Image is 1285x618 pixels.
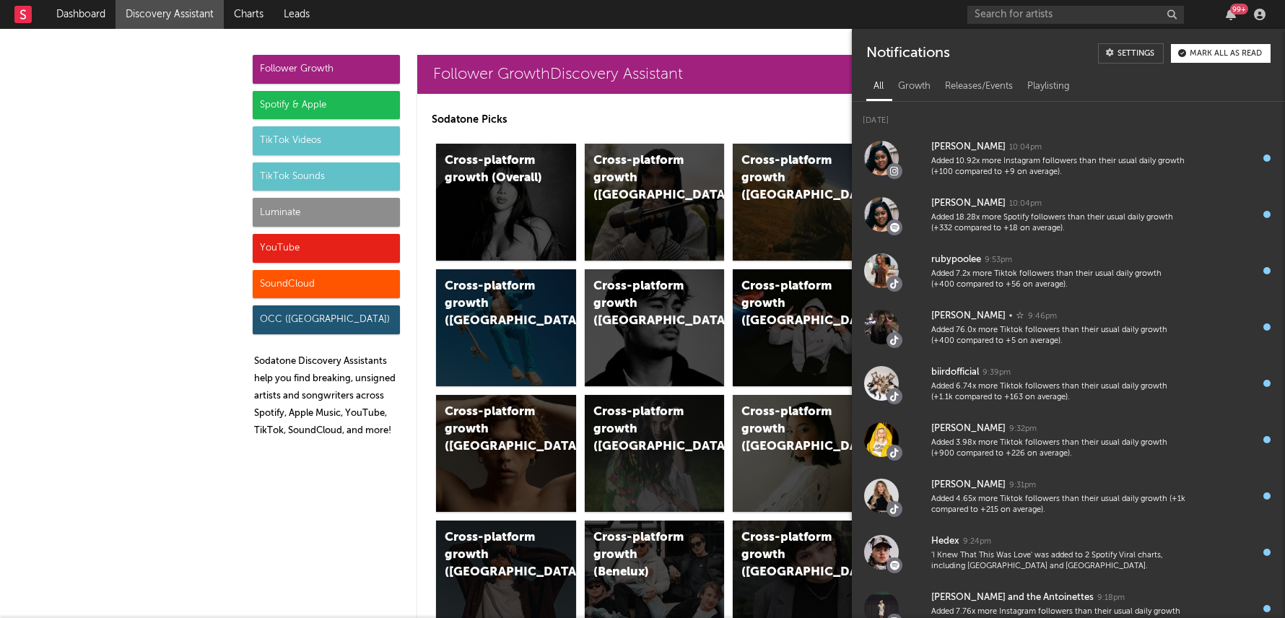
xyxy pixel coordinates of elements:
a: rubypoolee9:53pmAdded 7.2x more Tiktok followers than their usual daily growth (+400 compared to ... [852,243,1285,299]
div: 10:04pm [1009,142,1042,153]
div: Cross-platform growth (Overall) [445,152,543,187]
div: 9:46pm [1028,311,1057,322]
div: [PERSON_NAME] [931,420,1006,438]
div: 9:24pm [963,536,991,547]
div: [PERSON_NAME] and the Antoinettes [931,589,1094,606]
a: [PERSON_NAME]9:32pmAdded 3.98x more Tiktok followers than their usual daily growth (+900 compared... [852,412,1285,468]
a: Cross-platform growth ([GEOGRAPHIC_DATA]) [585,144,725,261]
div: Added 18.28x more Spotify followers than their usual daily growth (+332 compared to +18 on average). [931,212,1185,235]
a: Cross-platform growth ([GEOGRAPHIC_DATA]) [733,144,873,261]
div: Cross-platform growth ([GEOGRAPHIC_DATA]) [445,404,543,456]
div: Added 10.92x more Instagram followers than their usual daily growth (+100 compared to +9 on avera... [931,156,1185,178]
a: Settings [1098,43,1164,64]
div: Cross-platform growth ([GEOGRAPHIC_DATA]) [593,278,692,330]
a: Cross-platform growth (Overall) [436,144,576,261]
div: Cross-platform growth ([GEOGRAPHIC_DATA]) [741,152,840,204]
a: [PERSON_NAME] ⋆ ☆9:46pmAdded 76.0x more Tiktok followers than their usual daily growth (+400 comp... [852,299,1285,355]
a: [PERSON_NAME]10:04pmAdded 18.28x more Spotify followers than their usual daily growth (+332 compa... [852,186,1285,243]
a: Cross-platform growth ([GEOGRAPHIC_DATA]) [733,395,873,512]
p: Sodatone Discovery Assistants help you find breaking, unsigned artists and songwriters across Spo... [254,353,400,440]
div: 9:39pm [983,367,1011,378]
a: [PERSON_NAME]10:04pmAdded 10.92x more Instagram followers than their usual daily growth (+100 com... [852,130,1285,186]
div: YouTube [253,234,400,263]
a: Hedex9:24pm'I Knew That This Was Love' was added to 2 Spotify Viral charts, including [GEOGRAPHIC... [852,524,1285,580]
div: Notifications [866,43,949,64]
input: Search for artists [967,6,1184,24]
div: Added 6.74x more Tiktok followers than their usual daily growth (+1.1k compared to +163 on average). [931,381,1185,404]
div: rubypoolee [931,251,981,269]
div: Mark all as read [1190,50,1262,58]
div: Luminate [253,198,400,227]
div: [PERSON_NAME] ⋆ ☆ [931,308,1024,325]
div: [PERSON_NAME] [931,139,1006,156]
div: Cross-platform growth ([GEOGRAPHIC_DATA]/GSA) [741,278,840,330]
div: Cross-platform growth ([GEOGRAPHIC_DATA]) [741,404,840,456]
div: Added 76.0x more Tiktok followers than their usual daily growth (+400 compared to +5 on average). [931,325,1185,347]
div: 9:31pm [1009,480,1036,491]
div: Hedex [931,533,959,550]
div: OCC ([GEOGRAPHIC_DATA]) [253,305,400,334]
div: biirdofficial [931,364,979,381]
div: Growth [891,74,938,99]
div: [PERSON_NAME] [931,476,1006,494]
a: Cross-platform growth ([GEOGRAPHIC_DATA]) [585,269,725,386]
div: Added 3.98x more Tiktok followers than their usual daily growth (+900 compared to +226 on average). [931,438,1185,460]
div: Added 4.65x more Tiktok followers than their usual daily growth (+1k compared to +215 on average). [931,494,1185,516]
div: Added 7.2x more Tiktok followers than their usual daily growth (+400 compared to +56 on average). [931,269,1185,291]
a: Follower GrowthDiscovery Assistant [417,55,1041,94]
div: Spotify & Apple [253,91,400,120]
a: biirdofficial9:39pmAdded 6.74x more Tiktok followers than their usual daily growth (+1.1k compare... [852,355,1285,412]
div: 9:32pm [1009,424,1037,435]
div: All [866,74,891,99]
div: 99 + [1230,4,1248,14]
div: 9:53pm [985,255,1012,266]
div: Follower Growth [253,55,400,84]
div: Cross-platform growth ([GEOGRAPHIC_DATA]) [741,529,840,581]
div: Cross-platform growth ([GEOGRAPHIC_DATA]) [593,152,692,204]
button: Mark all as read [1171,44,1271,63]
div: Cross-platform growth ([GEOGRAPHIC_DATA]) [445,278,543,330]
a: Cross-platform growth ([GEOGRAPHIC_DATA]) [436,269,576,386]
div: Settings [1118,50,1154,58]
div: Cross-platform growth ([GEOGRAPHIC_DATA]) [593,404,692,456]
div: 10:04pm [1009,199,1042,209]
div: 9:18pm [1097,593,1125,604]
div: SoundCloud [253,270,400,299]
div: [DATE] [852,102,1285,130]
div: Cross-platform growth (Benelux) [593,529,692,581]
div: TikTok Videos [253,126,400,155]
a: [PERSON_NAME]9:31pmAdded 4.65x more Tiktok followers than their usual daily growth (+1k compared ... [852,468,1285,524]
button: 99+ [1226,9,1236,20]
div: Playlisting [1020,74,1077,99]
div: TikTok Sounds [253,162,400,191]
a: Cross-platform growth ([GEOGRAPHIC_DATA]) [585,395,725,512]
a: Cross-platform growth ([GEOGRAPHIC_DATA]/GSA) [733,269,873,386]
div: Releases/Events [938,74,1020,99]
div: Cross-platform growth ([GEOGRAPHIC_DATA]) [445,529,543,581]
div: [PERSON_NAME] [931,195,1006,212]
p: Sodatone Picks [432,111,1027,129]
a: Cross-platform growth ([GEOGRAPHIC_DATA]) [436,395,576,512]
div: 'I Knew That This Was Love' was added to 2 Spotify Viral charts, including [GEOGRAPHIC_DATA] and ... [931,550,1185,573]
